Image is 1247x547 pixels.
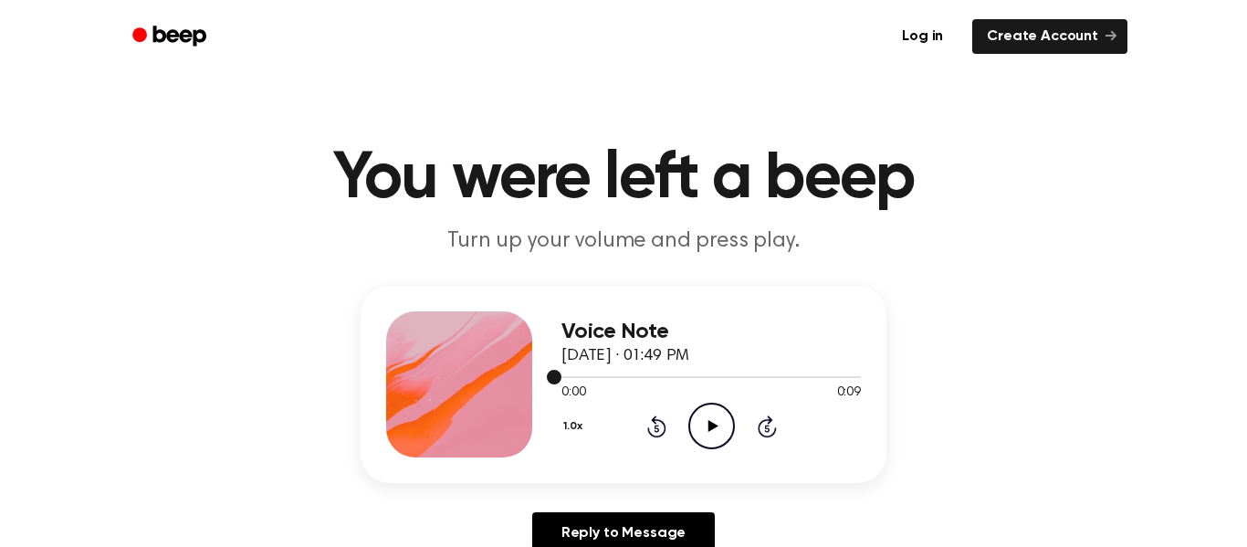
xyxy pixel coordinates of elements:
a: Log in [884,16,961,58]
span: 0:00 [561,384,585,403]
a: Beep [120,19,223,55]
a: Create Account [972,19,1127,54]
h1: You were left a beep [156,146,1091,212]
button: 1.0x [561,411,589,442]
span: [DATE] · 01:49 PM [561,348,689,364]
p: Turn up your volume and press play. [273,226,974,257]
span: 0:09 [837,384,861,403]
h3: Voice Note [561,320,861,344]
